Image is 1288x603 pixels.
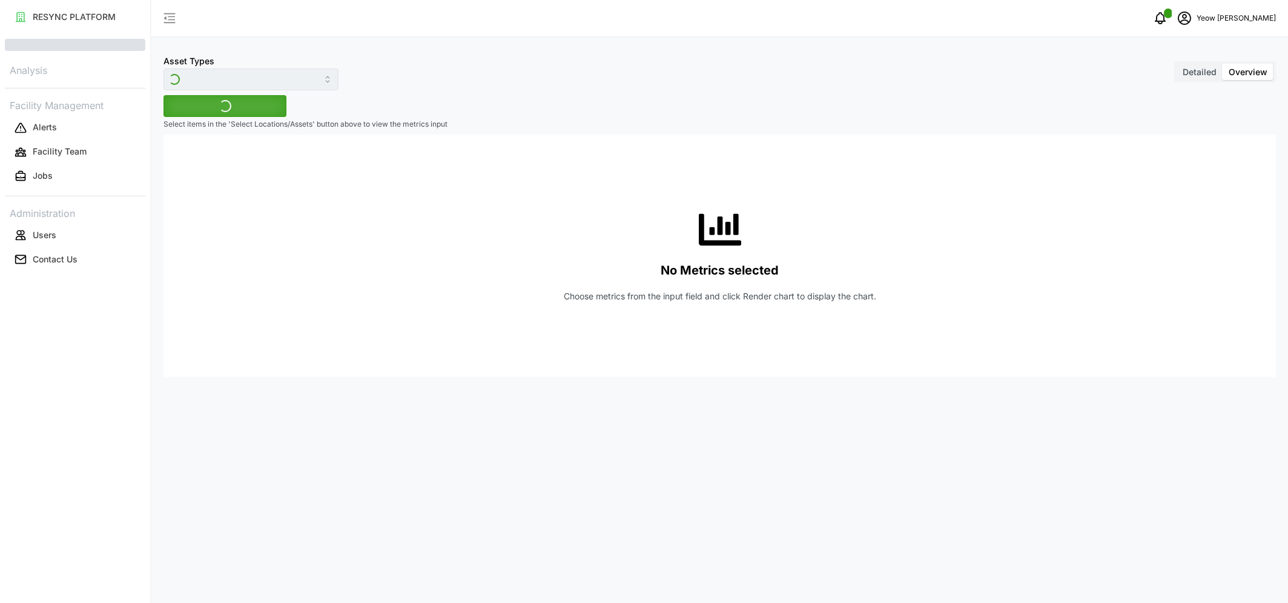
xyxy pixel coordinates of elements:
p: Jobs [33,170,53,182]
button: Users [5,224,145,246]
p: No Metrics selected [661,261,779,281]
button: Contact Us [5,248,145,270]
p: Yeow [PERSON_NAME] [1197,13,1276,24]
a: Facility Team [5,140,145,164]
a: RESYNC PLATFORM [5,5,145,29]
p: Analysis [5,61,145,78]
button: RESYNC PLATFORM [5,6,145,28]
button: Alerts [5,117,145,139]
p: Select items in the 'Select Locations/Assets' button above to view the metrics input [163,119,1276,130]
p: Administration [5,204,145,221]
a: Jobs [5,164,145,188]
a: Users [5,223,145,247]
p: Facility Management [5,96,145,113]
a: Contact Us [5,247,145,272]
button: schedule [1172,6,1197,30]
button: Jobs [5,165,145,187]
p: RESYNC PLATFORM [33,11,116,23]
p: Choose metrics from the input field and click Render chart to display the chart. [564,290,876,302]
p: Users [33,229,56,241]
p: Contact Us [33,253,78,265]
label: Asset Types [163,55,214,68]
p: Facility Team [33,145,87,158]
span: Detailed [1183,67,1217,77]
a: Alerts [5,116,145,140]
p: Alerts [33,121,57,133]
span: Overview [1229,67,1267,77]
button: notifications [1148,6,1172,30]
button: Facility Team [5,141,145,163]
